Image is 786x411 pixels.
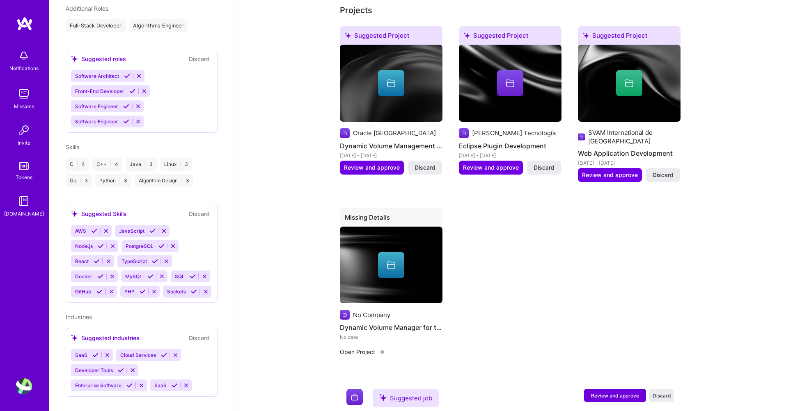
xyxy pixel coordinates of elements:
h4: Dynamic Volume Management System [340,141,442,151]
img: cover [578,45,681,122]
span: Review and approve [344,163,400,172]
div: C 4 [66,158,89,171]
i: Accept [140,288,146,295]
i: icon SuggestedTeams [71,210,78,217]
i: Reject [105,258,112,264]
div: Oracle [GEOGRAPHIC_DATA] [353,129,436,137]
i: Reject [203,288,209,295]
i: icon SuggestedTeams [71,334,78,341]
i: Reject [135,118,141,125]
i: Reject [110,243,116,249]
i: Reject [202,273,208,279]
span: | [181,177,183,184]
span: MySQL [125,273,142,279]
span: Developer Tools [75,367,113,373]
i: Reject [109,273,115,279]
span: Discard [653,392,671,399]
div: Suggested job [373,389,439,407]
div: SVAM International de [GEOGRAPHIC_DATA] [588,128,681,145]
img: User Avatar [16,378,32,395]
img: Invite [16,122,32,139]
span: Review and approve [591,392,639,399]
img: logo [16,16,33,31]
i: Accept [124,73,130,79]
span: | [80,177,81,184]
div: [DATE] - [DATE] [578,159,681,167]
img: bell [16,48,32,64]
a: User Avatar [14,378,34,395]
i: Accept [172,382,178,388]
button: Discard [186,333,212,343]
i: Accept [129,88,135,94]
span: | [119,177,121,184]
span: Docker [75,273,92,279]
i: Accept [91,228,97,234]
span: GitHub [75,288,92,295]
span: Software Engineer [75,103,118,109]
span: | [180,161,181,168]
img: Company logo [346,389,363,405]
span: JavaScript [119,228,144,234]
i: Reject [135,103,141,109]
span: React [75,258,89,264]
button: Discard [186,54,212,64]
span: SaaS [154,382,167,388]
span: Industries [66,313,92,320]
img: arrow-right [378,349,385,355]
button: Discard [527,161,561,175]
div: Projects [340,4,372,16]
i: Reject [151,288,157,295]
div: C++ 4 [92,158,122,171]
i: Accept [123,103,129,109]
i: Accept [152,258,158,264]
div: Suggested Project [578,26,681,48]
img: teamwork [16,86,32,102]
div: Suggested industries [71,334,140,342]
i: Reject [138,382,144,388]
div: Tokens [16,173,32,182]
div: Java 3 [126,158,157,171]
div: [PERSON_NAME] Tecnología [472,129,556,137]
i: Reject [141,88,147,94]
span: PostgreSQL [126,243,154,249]
span: | [110,161,112,168]
img: Company logo [578,132,585,142]
img: cover [459,45,561,122]
i: Accept [190,273,196,279]
span: Review and approve [463,163,519,172]
img: cover [340,227,442,304]
span: Additional Roles [66,5,108,12]
button: Discard [649,389,674,402]
div: Suggested Skills [71,209,127,218]
div: Python 3 [95,174,131,187]
i: Reject [136,73,142,79]
span: | [77,161,78,168]
img: tokens [19,162,29,170]
h4: Web Application Development [578,148,681,159]
div: Go 3 [66,174,92,187]
div: Suggested roles [71,54,126,63]
span: Discard [534,163,555,172]
span: Node.js [75,243,93,249]
div: Full-Stack Developer [66,19,126,32]
i: Reject [159,273,165,279]
h4: Eclipse Plugin Development [459,141,561,151]
i: Reject [103,228,109,234]
i: Accept [98,243,104,249]
span: | [144,161,146,168]
i: Accept [92,352,99,358]
span: Software Architect [75,73,119,79]
span: Discard [415,163,435,172]
span: Sockets [167,288,186,295]
i: icon SuggestedTeams [71,55,78,62]
div: Missions [14,102,34,111]
i: Accept [94,258,100,264]
span: Skills [66,143,79,150]
i: Accept [123,118,129,125]
button: Review and approve [584,389,646,402]
span: AWS [75,228,86,234]
div: Missing Details [340,208,442,230]
div: No Company [353,311,390,319]
div: Invite [18,139,30,147]
i: Reject [161,228,167,234]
